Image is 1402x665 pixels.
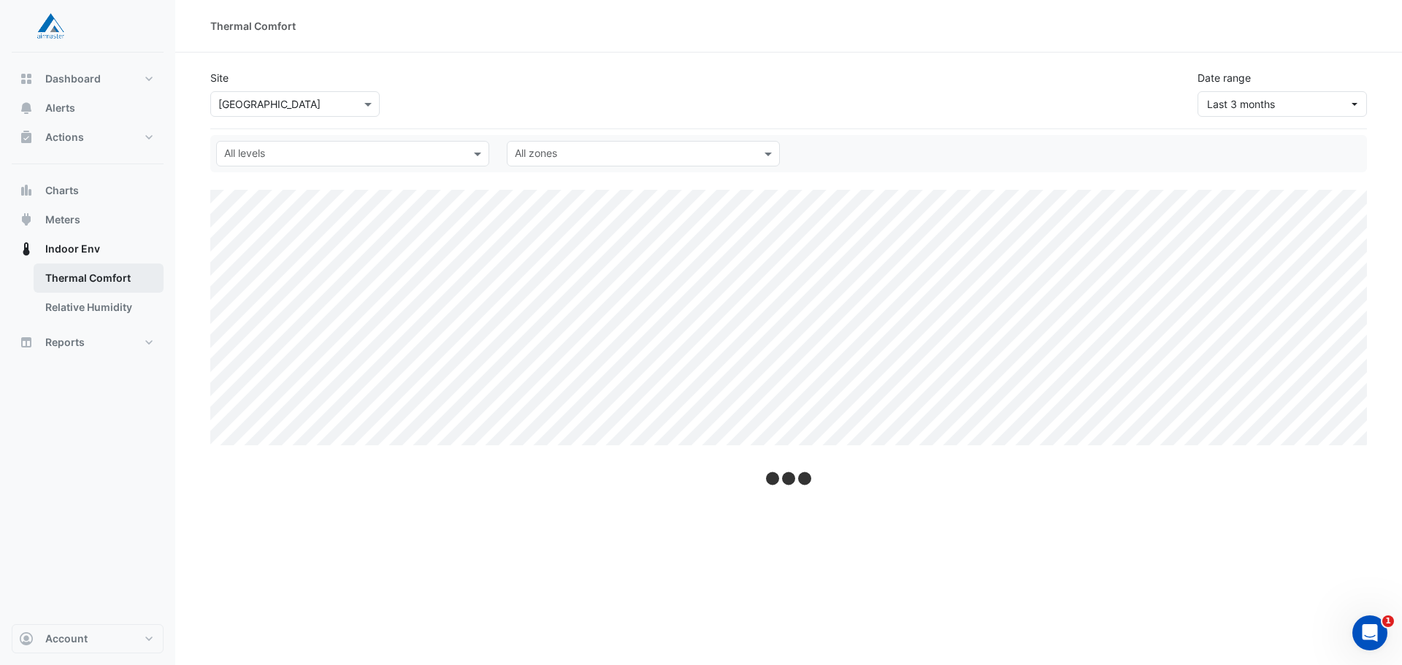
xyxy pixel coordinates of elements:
[34,264,164,293] a: Thermal Comfort
[19,242,34,256] app-icon: Indoor Env
[12,93,164,123] button: Alerts
[19,212,34,227] app-icon: Meters
[45,183,79,198] span: Charts
[210,70,229,85] label: Site
[513,145,557,164] div: All zones
[1352,615,1387,650] iframe: Intercom live chat
[19,72,34,86] app-icon: Dashboard
[12,205,164,234] button: Meters
[1207,98,1275,110] span: 01 Jul 25 - 30 Sep 25
[12,64,164,93] button: Dashboard
[12,123,164,152] button: Actions
[34,293,164,322] a: Relative Humidity
[19,335,34,350] app-icon: Reports
[12,176,164,205] button: Charts
[45,72,101,86] span: Dashboard
[18,12,83,41] img: Company Logo
[45,242,100,256] span: Indoor Env
[19,130,34,145] app-icon: Actions
[1198,70,1251,85] label: Date range
[45,631,88,646] span: Account
[12,328,164,357] button: Reports
[45,212,80,227] span: Meters
[19,183,34,198] app-icon: Charts
[12,624,164,653] button: Account
[12,264,164,328] div: Indoor Env
[222,145,265,164] div: All levels
[1198,91,1367,117] button: Last 3 months
[45,101,75,115] span: Alerts
[210,18,296,34] div: Thermal Comfort
[19,101,34,115] app-icon: Alerts
[45,335,85,350] span: Reports
[1382,615,1394,627] span: 1
[12,234,164,264] button: Indoor Env
[45,130,84,145] span: Actions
